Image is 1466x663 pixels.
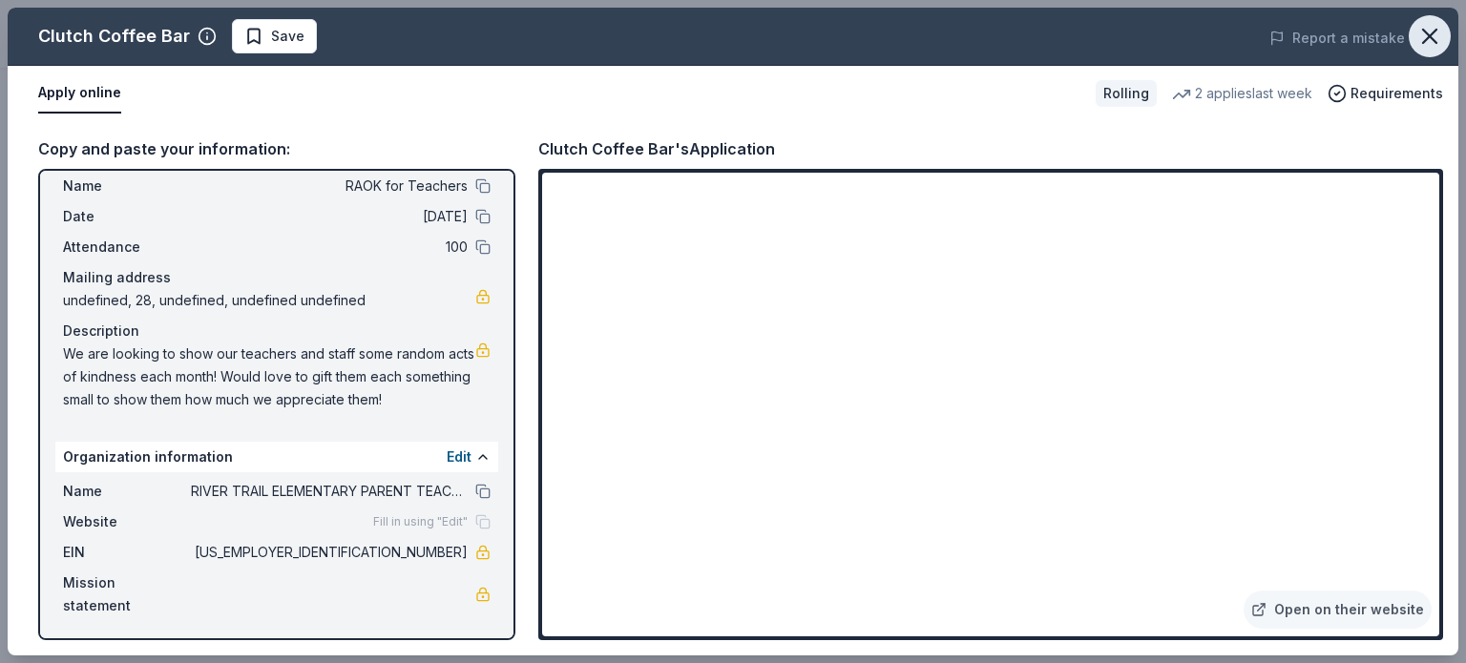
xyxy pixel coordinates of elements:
button: Save [232,19,317,53]
div: 2 applies last week [1172,82,1312,105]
button: Apply online [38,73,121,114]
span: undefined, 28, undefined, undefined undefined [63,289,475,312]
span: Fill in using "Edit" [373,514,468,529]
div: Description [63,320,491,342]
span: EIN [63,541,191,564]
a: Open on their website [1244,590,1432,629]
button: Report a mistake [1269,27,1405,50]
div: Organization information [55,442,498,472]
span: RAOK for Teachers [191,175,468,197]
span: 100 [191,236,468,259]
span: [US_EMPLOYER_IDENTIFICATION_NUMBER] [191,541,468,564]
span: Mission statement [63,571,191,617]
div: Rolling [1096,80,1157,107]
span: RIVER TRAIL ELEMENTARY PARENT TEACHER ORGANIZATION [191,480,468,503]
span: Website [63,510,191,533]
div: Clutch Coffee Bar's Application [538,136,775,161]
span: Name [63,175,191,197]
div: Clutch Coffee Bar [38,21,190,52]
span: Attendance [63,236,191,259]
button: Edit [447,445,471,468]
div: Copy and paste your information: [38,136,515,161]
iframe: To enrich screen reader interactions, please activate Accessibility in Grammarly extension settings [542,173,1439,636]
span: Requirements [1351,82,1443,105]
span: Name [63,480,191,503]
span: We are looking to show our teachers and staff some random acts of kindness each month! Would love... [63,342,475,411]
div: Mailing address [63,266,491,289]
span: Date [63,205,191,228]
button: Requirements [1328,82,1443,105]
span: Save [271,25,304,48]
span: [DATE] [191,205,468,228]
